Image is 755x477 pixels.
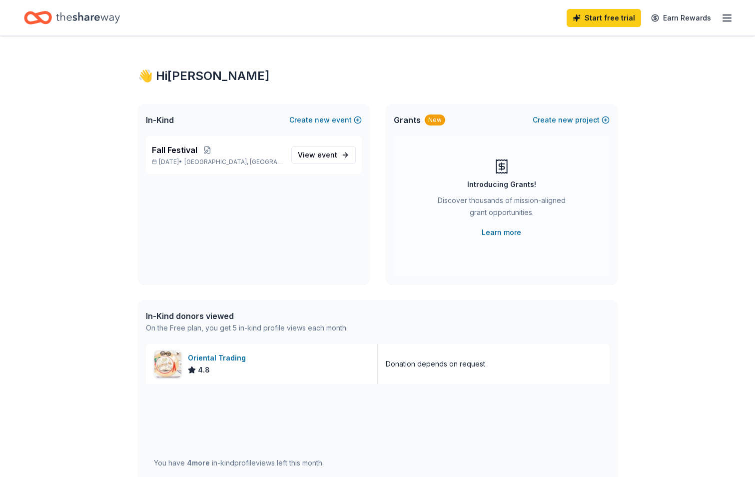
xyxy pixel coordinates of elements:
[154,350,181,377] img: Image for Oriental Trading
[152,144,197,156] span: Fall Festival
[394,114,421,126] span: Grants
[289,114,362,126] button: Createnewevent
[152,158,283,166] p: [DATE] •
[187,458,210,467] span: 4 more
[434,194,570,222] div: Discover thousands of mission-aligned grant opportunities.
[533,114,610,126] button: Createnewproject
[425,114,445,125] div: New
[24,6,120,29] a: Home
[645,9,717,27] a: Earn Rewards
[567,9,641,27] a: Start free trial
[386,358,485,370] div: Donation depends on request
[291,146,356,164] a: View event
[146,310,348,322] div: In-Kind donors viewed
[467,178,536,190] div: Introducing Grants!
[154,457,324,469] div: You have in-kind profile views left this month.
[317,150,337,159] span: event
[146,322,348,334] div: On the Free plan, you get 5 in-kind profile views each month.
[298,149,337,161] span: View
[198,364,210,376] span: 4.8
[188,352,250,364] div: Oriental Trading
[138,68,618,84] div: 👋 Hi [PERSON_NAME]
[558,114,573,126] span: new
[184,158,283,166] span: [GEOGRAPHIC_DATA], [GEOGRAPHIC_DATA]
[146,114,174,126] span: In-Kind
[482,226,521,238] a: Learn more
[315,114,330,126] span: new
